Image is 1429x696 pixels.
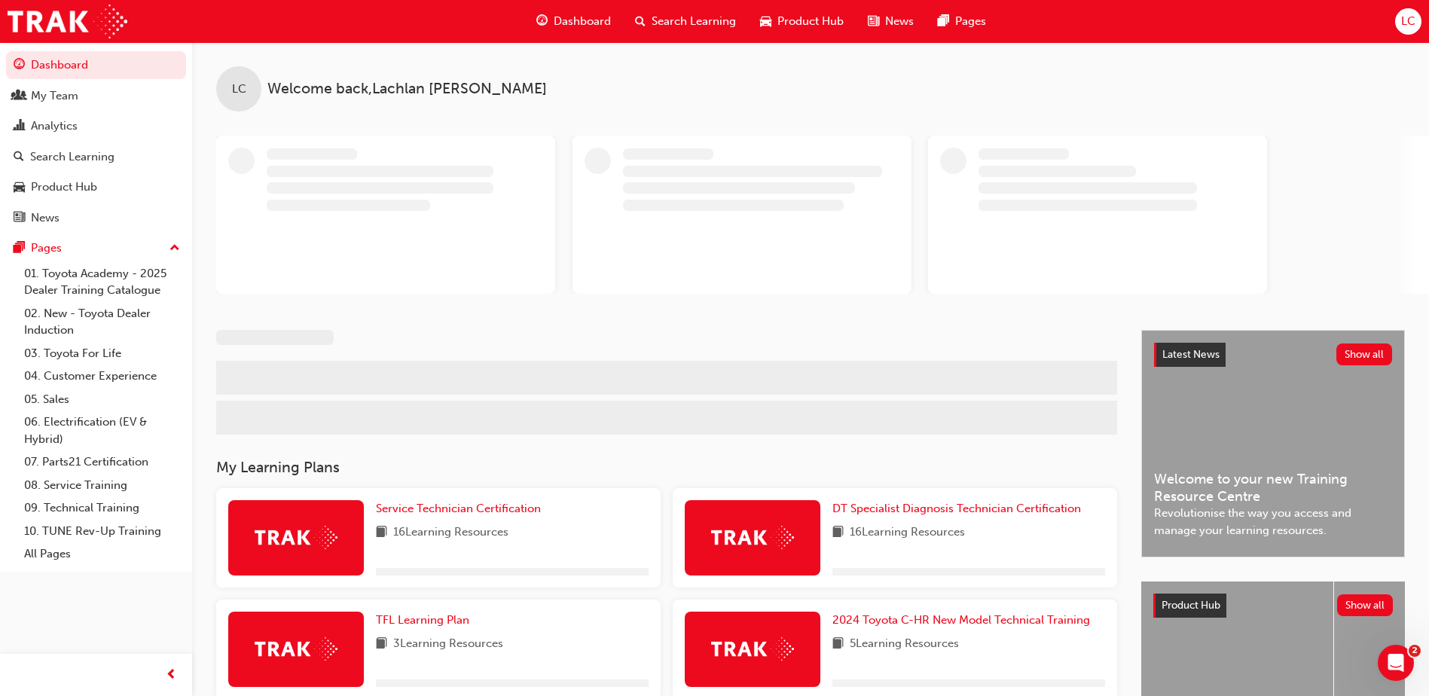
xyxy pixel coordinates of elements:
a: Product HubShow all [1153,594,1393,618]
span: search-icon [635,12,646,31]
a: Dashboard [6,51,186,79]
img: Trak [255,526,337,549]
a: 02. New - Toyota Dealer Induction [18,302,186,342]
span: 5 Learning Resources [850,635,959,654]
span: news-icon [868,12,879,31]
span: News [885,13,914,30]
span: Revolutionise the way you access and manage your learning resources. [1154,505,1392,539]
a: My Team [6,82,186,110]
span: 2 [1409,645,1421,657]
a: 04. Customer Experience [18,365,186,388]
span: Product Hub [777,13,844,30]
a: Search Learning [6,143,186,171]
span: book-icon [376,635,387,654]
a: TFL Learning Plan [376,612,475,629]
span: DT Specialist Diagnosis Technician Certification [832,502,1081,515]
a: Latest NewsShow all [1154,343,1392,367]
span: LC [232,81,246,98]
span: car-icon [760,12,771,31]
span: LC [1401,13,1415,30]
div: Product Hub [31,179,97,196]
a: pages-iconPages [926,6,998,37]
a: 2024 Toyota C-HR New Model Technical Training [832,612,1096,629]
a: 09. Technical Training [18,496,186,520]
a: 07. Parts21 Certification [18,450,186,474]
div: Search Learning [30,148,115,166]
span: 16 Learning Resources [393,524,508,542]
iframe: Intercom live chat [1378,645,1414,681]
span: prev-icon [166,666,177,685]
span: chart-icon [14,120,25,133]
span: book-icon [832,524,844,542]
a: 03. Toyota For Life [18,342,186,365]
span: news-icon [14,212,25,225]
img: Trak [255,637,337,661]
div: My Team [31,87,78,105]
a: car-iconProduct Hub [748,6,856,37]
span: pages-icon [938,12,949,31]
div: Analytics [31,118,78,135]
span: Welcome back , Lachlan [PERSON_NAME] [267,81,547,98]
a: 08. Service Training [18,474,186,497]
a: All Pages [18,542,186,566]
span: TFL Learning Plan [376,613,469,627]
a: Service Technician Certification [376,500,547,517]
a: 01. Toyota Academy - 2025 Dealer Training Catalogue [18,262,186,302]
a: DT Specialist Diagnosis Technician Certification [832,500,1087,517]
span: 16 Learning Resources [850,524,965,542]
button: Pages [6,234,186,262]
a: 10. TUNE Rev-Up Training [18,520,186,543]
button: LC [1395,8,1421,35]
span: book-icon [832,635,844,654]
img: Trak [8,5,127,38]
span: people-icon [14,90,25,103]
span: Latest News [1162,348,1220,361]
img: Trak [711,637,794,661]
span: guage-icon [14,59,25,72]
span: Welcome to your new Training Resource Centre [1154,471,1392,505]
span: 2024 Toyota C-HR New Model Technical Training [832,613,1090,627]
div: News [31,209,60,227]
span: book-icon [376,524,387,542]
a: 05. Sales [18,388,186,411]
span: 3 Learning Resources [393,635,503,654]
a: Product Hub [6,173,186,201]
span: search-icon [14,151,24,164]
span: Service Technician Certification [376,502,541,515]
a: guage-iconDashboard [524,6,623,37]
a: 06. Electrification (EV & Hybrid) [18,411,186,450]
a: News [6,204,186,232]
a: Analytics [6,112,186,140]
span: Pages [955,13,986,30]
h3: My Learning Plans [216,459,1117,476]
a: Latest NewsShow allWelcome to your new Training Resource CentreRevolutionise the way you access a... [1141,330,1405,557]
span: Search Learning [652,13,736,30]
button: Show all [1337,594,1394,616]
span: pages-icon [14,242,25,255]
span: guage-icon [536,12,548,31]
a: news-iconNews [856,6,926,37]
button: Show all [1336,343,1393,365]
button: DashboardMy TeamAnalyticsSearch LearningProduct HubNews [6,48,186,234]
div: Pages [31,240,62,257]
span: Product Hub [1162,599,1220,612]
span: car-icon [14,181,25,194]
span: up-icon [169,239,180,258]
a: search-iconSearch Learning [623,6,748,37]
img: Trak [711,526,794,549]
span: Dashboard [554,13,611,30]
